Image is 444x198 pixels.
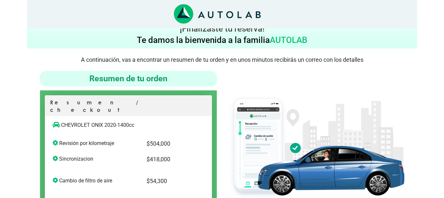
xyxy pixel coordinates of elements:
[53,177,137,185] p: Cambio de filtro de aire
[147,155,190,164] p: $ 418,000
[53,121,191,129] p: CHEVROLET ONIX 2020-1400cc
[53,139,137,147] p: Revisión por kilometraje
[42,73,215,84] h4: Resumen de tu orden
[30,23,414,46] h4: ¡Finalizaste tu reserva! Te damos la bienvenida a la familia
[50,99,207,116] p: Resumen / checkout
[147,139,190,148] p: $ 504,000
[53,155,137,163] p: Sincronizacion
[270,35,307,45] span: AUTOLAB
[174,11,261,17] a: Link al sitio de autolab
[27,56,417,63] p: A continuación, vas a encontrar un resumen de tu orden y en unos minutos recibirás un correo con ...
[147,177,190,185] p: $ 54,300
